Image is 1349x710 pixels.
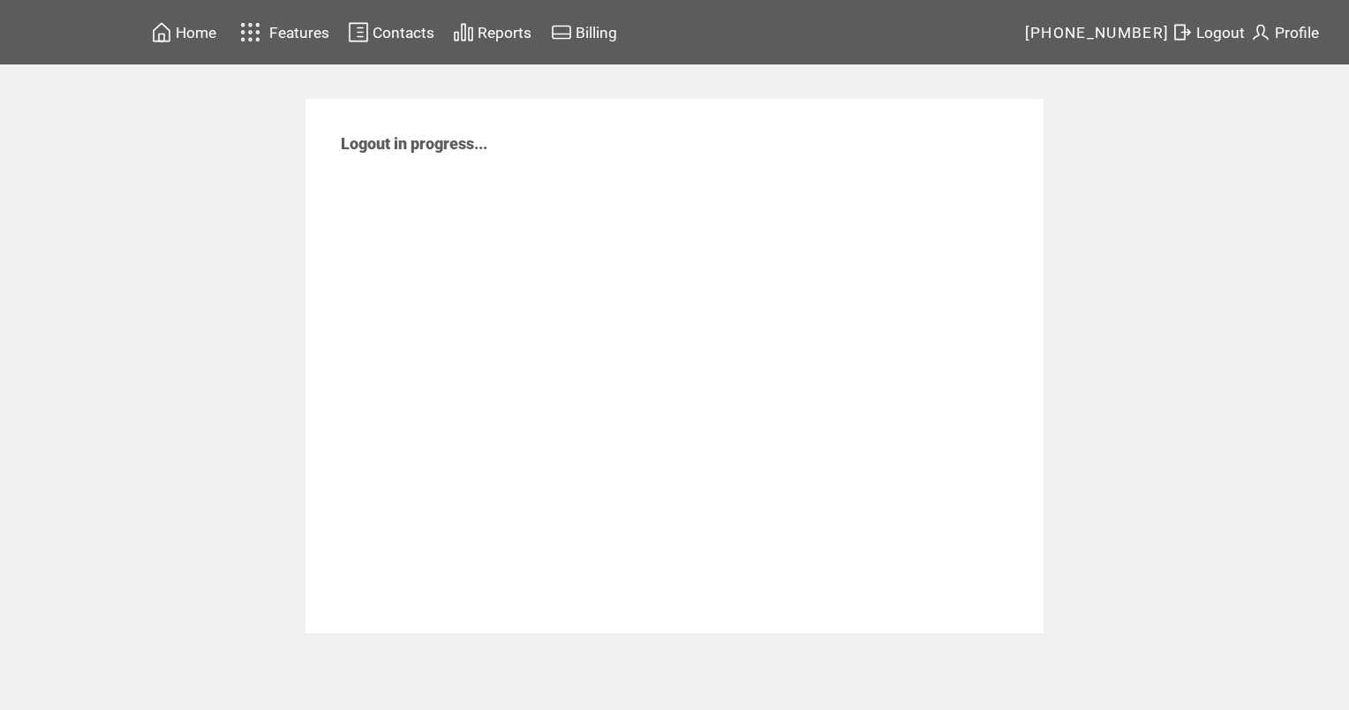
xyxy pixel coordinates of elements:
[176,24,216,42] span: Home
[1275,24,1319,42] span: Profile
[576,24,617,42] span: Billing
[232,15,332,49] a: Features
[1196,24,1245,42] span: Logout
[478,24,531,42] span: Reports
[373,24,434,42] span: Contacts
[548,19,620,46] a: Billing
[148,19,219,46] a: Home
[551,21,572,43] img: creidtcard.svg
[450,19,534,46] a: Reports
[151,21,172,43] img: home.svg
[1169,19,1247,46] a: Logout
[453,21,474,43] img: chart.svg
[345,19,437,46] a: Contacts
[1172,21,1193,43] img: exit.svg
[1247,19,1322,46] a: Profile
[348,21,369,43] img: contacts.svg
[341,134,487,153] span: Logout in progress...
[269,24,329,42] span: Features
[1025,24,1170,42] span: [PHONE_NUMBER]
[235,18,266,47] img: features.svg
[1250,21,1271,43] img: profile.svg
